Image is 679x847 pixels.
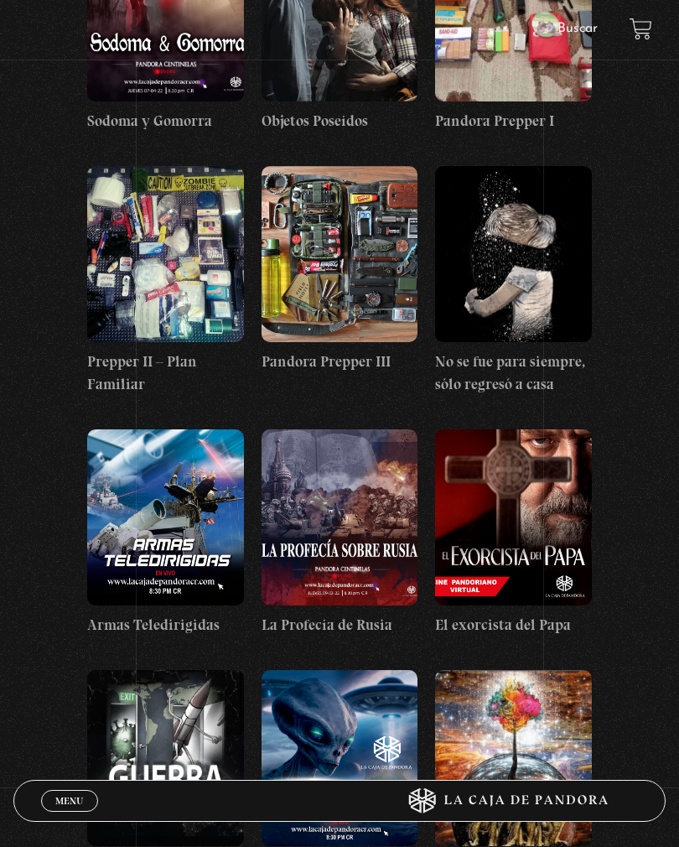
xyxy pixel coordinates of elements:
h4: Prepper II – Plan Familiar [87,351,244,396]
a: El exorcista del Papa [435,429,592,637]
h4: El exorcista del Papa [435,614,592,637]
h4: Armas Teledirigidas [87,614,244,637]
h4: Pandora Prepper III [262,351,418,373]
h4: Objetos Poseídos [262,110,418,133]
a: La Profecía de Rusia [262,429,418,637]
span: Cerrar [49,810,89,822]
a: Armas Teledirigidas [87,429,244,637]
a: No se fue para siempre, sólo regresó a casa [435,166,592,396]
a: Buscar [557,22,598,35]
h4: Pandora Prepper I [435,110,592,133]
h4: Sodoma y Gomorra [87,110,244,133]
h4: La Profecía de Rusia [262,614,418,637]
span: Menu [55,796,83,806]
a: View your shopping cart [630,18,652,40]
h4: No se fue para siempre, sólo regresó a casa [435,351,592,396]
a: Prepper II – Plan Familiar [87,166,244,396]
a: Pandora Prepper III [262,166,418,373]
